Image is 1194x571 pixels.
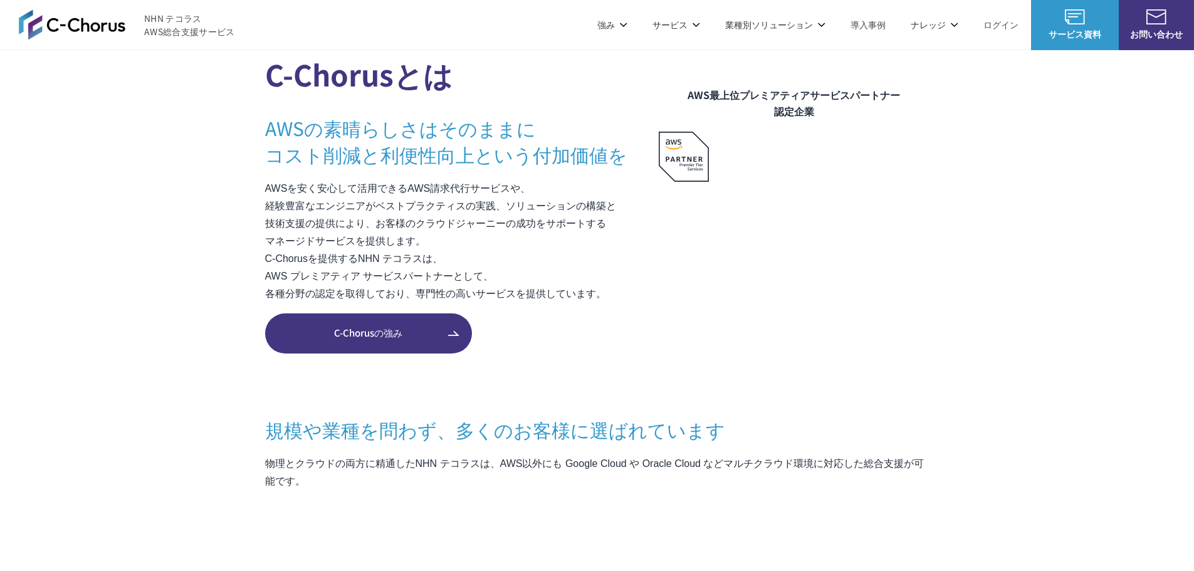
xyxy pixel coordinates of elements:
[708,518,808,568] img: 東京書籍
[265,416,930,443] h3: 規模や業種を問わず、 多くのお客様に選ばれています
[1065,9,1085,24] img: AWS総合支援サービス C-Chorus サービス資料
[1046,518,1146,568] img: まぐまぐ
[659,86,930,119] figcaption: AWS最上位プレミアティアサービスパートナー 認定企業
[265,455,930,490] p: 物理とクラウドの両方に精通したNHN テコラスは、AWS以外にも Google Cloud や Oracle Cloud などマルチクラウド環境に対応した総合支援が可能です。
[725,18,825,31] p: 業種別ソリューション
[256,518,357,568] img: 住友生命保険相互
[1146,9,1166,24] img: お問い合わせ
[482,518,582,568] img: エアトリ
[265,115,659,167] h3: AWSの素晴らしさはそのままに コスト削減と利便性向上という付加価値を
[1031,28,1119,41] span: サービス資料
[265,180,659,303] p: AWSを安く安心して活用できるAWS請求代行サービスや、 経験豊富なエンジニアがベストプラクティスの実践、ソリューションの構築と 技術支援の提供により、お客様のクラウドジャーニーの成功をサポート...
[19,9,235,39] a: AWS総合支援サービス C-Chorus NHN テコラスAWS総合支援サービス
[820,518,921,568] img: クリスピー・クリーム・ドーナツ
[265,313,472,354] a: C-Chorusの強み
[851,18,886,31] a: 導入事例
[144,12,235,38] span: NHN テコラス AWS総合支援サービス
[1119,28,1194,41] span: お問い合わせ
[265,41,659,96] h2: C-Chorusとは
[652,18,700,31] p: サービス
[595,518,695,568] img: ヤマサ醤油
[369,518,469,568] img: フジモトHD
[911,18,958,31] p: ナレッジ
[933,517,1034,567] img: 共同通信デジタル
[597,18,627,31] p: 強み
[19,9,125,39] img: AWS総合支援サービス C-Chorus
[31,518,131,568] img: 三菱地所
[983,18,1019,31] a: ログイン
[144,518,244,568] img: ミズノ
[265,326,472,340] span: C-Chorusの強み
